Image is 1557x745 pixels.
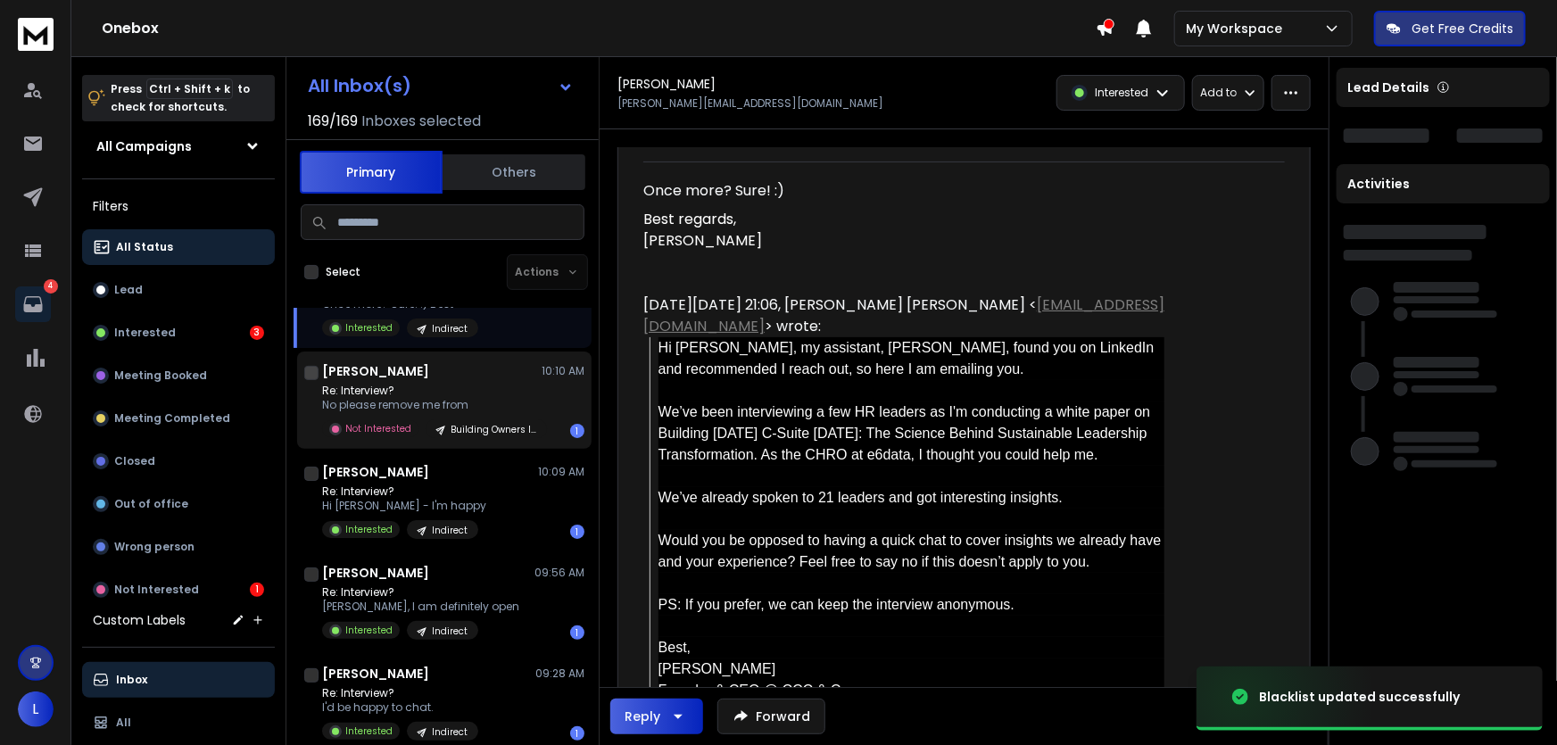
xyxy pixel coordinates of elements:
h3: Custom Labels [93,611,186,629]
p: Re: Interview? [322,384,536,398]
p: No please remove me from [322,398,536,412]
p: 10:09 AM [538,465,584,479]
div: We’ve been interviewing a few HR leaders as I'm conducting a white paper on Building [DATE] C-Sui... [658,401,1164,466]
p: 09:56 AM [534,566,584,580]
p: Hi [PERSON_NAME] - I'm happy [322,499,486,513]
button: Reply [610,699,703,734]
p: Indirect [432,322,468,335]
button: Inbox [82,662,275,698]
p: Re: Interview? [322,686,478,700]
p: Meeting Completed [114,411,230,426]
p: Out of office [114,497,188,511]
p: Lead [114,283,143,297]
p: All Status [116,240,173,254]
p: Interested [114,326,176,340]
div: 1 [570,424,584,438]
button: All Campaigns [82,128,275,164]
p: Indirect [432,524,468,537]
h1: All Campaigns [96,137,192,155]
div: Blacklist updated successfully [1259,688,1460,706]
div: Best, [658,637,1164,658]
div: Activities [1337,164,1550,203]
p: Interested [345,624,393,637]
div: Once more? Sure! :) [643,180,1164,202]
p: All [116,716,131,730]
div: Would you be opposed to having a quick chat to cover insights we already have and your experience... [658,530,1164,573]
p: Get Free Credits [1412,20,1513,37]
p: Closed [114,454,155,468]
h1: [PERSON_NAME] [322,564,429,582]
div: [DATE][DATE] 21:06, [PERSON_NAME] [PERSON_NAME] < > wrote: [643,294,1164,337]
button: Primary [300,151,443,194]
p: Interested [345,523,393,536]
button: Others [443,153,585,192]
p: I'd be happy to chat. [322,700,478,715]
button: All [82,705,275,741]
p: Re: Interview? [322,585,519,600]
button: Meeting Booked [82,358,275,393]
button: All Status [82,229,275,265]
h3: Inboxes selected [361,111,481,132]
div: [PERSON_NAME] Founder & CEO @ CCC & Co. [658,658,1164,701]
button: Interested3 [82,315,275,351]
h1: [PERSON_NAME] [617,75,716,93]
label: Select [326,265,360,279]
p: Not Interested [114,583,199,597]
p: [PERSON_NAME][EMAIL_ADDRESS][DOMAIN_NAME] [617,96,883,111]
div: PS: If you prefer, we can keep the interview anonymous. [658,594,1164,616]
button: Lead [82,272,275,308]
button: Out of office [82,486,275,522]
div: 1 [250,583,264,597]
h1: All Inbox(s) [308,77,411,95]
h1: [PERSON_NAME] [322,463,429,481]
p: Inbox [116,673,147,687]
div: We’ve already spoken to 21 leaders and got interesting insights. [658,487,1164,509]
button: Meeting Completed [82,401,275,436]
a: [EMAIL_ADDRESS][DOMAIN_NAME] [643,294,1164,336]
p: Re: Interview? [322,484,486,499]
button: All Inbox(s) [294,68,588,103]
p: Indirect [432,625,468,638]
h3: Filters [82,194,275,219]
button: L [18,691,54,727]
button: Closed [82,443,275,479]
img: logo [18,18,54,51]
a: 4 [15,286,51,322]
p: 09:28 AM [535,666,584,681]
span: Ctrl + Shift + k [146,79,233,99]
p: Interested [1095,86,1148,100]
p: Add to [1200,86,1237,100]
p: Building Owners Indirect [451,423,536,436]
h1: [PERSON_NAME] [322,362,429,380]
p: Press to check for shortcuts. [111,80,250,116]
p: [PERSON_NAME], I am definitely open [322,600,519,614]
div: 1 [570,726,584,741]
div: Hi [PERSON_NAME], my assistant, [PERSON_NAME], found you on LinkedIn and recommended I reach out,... [658,337,1164,380]
p: Meeting Booked [114,368,207,383]
p: My Workspace [1186,20,1289,37]
p: 10:10 AM [542,364,584,378]
h1: Onebox [102,18,1096,39]
div: Reply [625,708,660,725]
div: [PERSON_NAME] [643,230,1164,252]
div: 1 [570,525,584,539]
button: Get Free Credits [1374,11,1526,46]
h1: [PERSON_NAME] [322,665,429,683]
button: Forward [717,699,825,734]
p: 4 [44,279,58,294]
div: Best regards, [643,209,1164,230]
p: Not Interested [345,422,411,435]
div: 3 [250,326,264,340]
button: Not Interested1 [82,572,275,608]
button: Wrong person [82,529,275,565]
span: 169 / 169 [308,111,358,132]
p: Indirect [432,725,468,739]
p: Interested [345,321,393,335]
div: 1 [570,625,584,640]
p: Interested [345,724,393,738]
p: Lead Details [1347,79,1429,96]
p: Wrong person [114,540,195,554]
